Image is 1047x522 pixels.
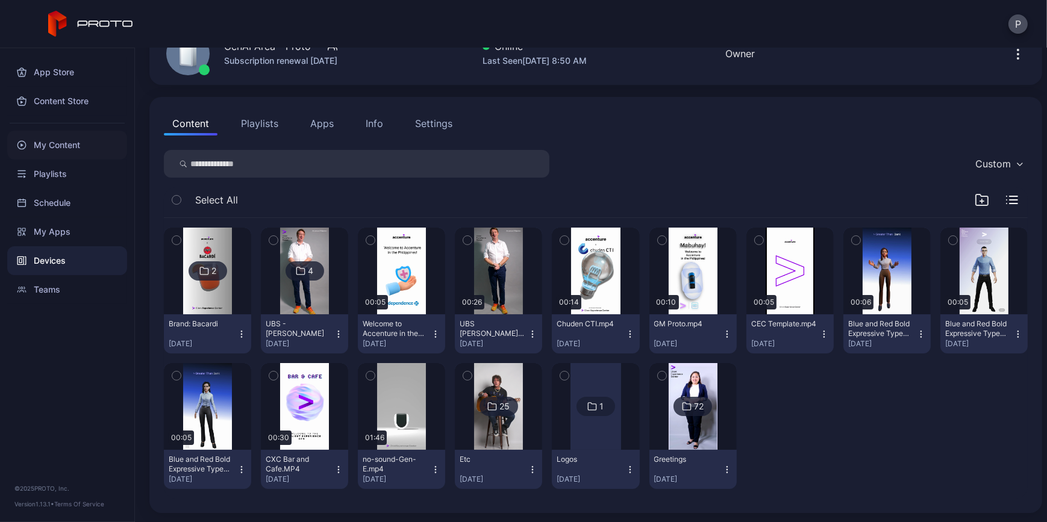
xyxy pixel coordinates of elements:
[649,314,737,353] button: GM Proto.mp4[DATE]
[164,450,251,489] button: Blue and Red Bold Expressive Type Gadgets Static Snapchat Snap Ad.mp4[DATE]
[363,455,429,474] div: no-sound-Gen-E.mp4
[460,319,526,338] div: UBS Ryan v2.mp4
[266,474,334,484] div: [DATE]
[363,474,431,484] div: [DATE]
[363,339,431,349] div: [DATE]
[455,450,542,489] button: Etc[DATE]
[363,319,429,338] div: Welcome to Accenture in the Philippines!.mp4
[460,474,528,484] div: [DATE]
[261,450,348,489] button: CXC Bar and Cafe.MP4[DATE]
[308,266,313,276] div: 4
[266,455,332,474] div: CXC Bar and Cafe.MP4
[7,275,127,304] a: Teams
[169,319,235,329] div: Brand: Bacardi
[557,339,625,349] div: [DATE]
[654,319,720,329] div: GM Proto.mp4
[843,314,931,353] button: Blue and Red Bold Expressive Type Gadgets Static Snapchat Snap Ad-3.mp4[DATE]
[14,500,54,508] span: Version 1.13.1 •
[211,266,216,276] div: 2
[7,58,127,87] a: App Store
[557,455,623,464] div: Logos
[751,319,817,329] div: CEC Template.mp4
[169,339,237,349] div: [DATE]
[940,314,1028,353] button: Blue and Red Bold Expressive Type Gadgets Static Snapchat Snap Ad-2.mp4[DATE]
[266,339,334,349] div: [DATE]
[969,150,1028,178] button: Custom
[945,319,1011,338] div: Blue and Red Bold Expressive Type Gadgets Static Snapchat Snap Ad-2.mp4
[261,314,348,353] button: UBS - [PERSON_NAME][DATE]
[848,339,916,349] div: [DATE]
[725,46,755,61] div: Owner
[164,314,251,353] button: Brand: Bacardi[DATE]
[7,87,127,116] a: Content Store
[233,111,287,135] button: Playlists
[599,401,604,412] div: 1
[357,111,392,135] button: Info
[7,246,127,275] a: Devices
[7,131,127,160] a: My Content
[415,116,452,131] div: Settings
[7,188,127,217] a: Schedule
[694,401,704,412] div: 72
[14,483,120,493] div: © 2025 PROTO, Inc.
[557,319,623,329] div: Chuden CTI.mp4
[266,319,332,338] div: UBS - Ryan
[224,54,337,68] div: Subscription renewal [DATE]
[746,314,834,353] button: CEC Template.mp4[DATE]
[366,116,383,131] div: Info
[358,450,445,489] button: no-sound-Gen-E.mp4[DATE]
[945,339,1013,349] div: [DATE]
[169,455,235,474] div: Blue and Red Bold Expressive Type Gadgets Static Snapchat Snap Ad.mp4
[460,339,528,349] div: [DATE]
[751,339,819,349] div: [DATE]
[654,455,720,464] div: Greetings
[654,339,722,349] div: [DATE]
[848,319,914,338] div: Blue and Red Bold Expressive Type Gadgets Static Snapchat Snap Ad-3.mp4
[54,500,104,508] a: Terms Of Service
[483,54,587,68] div: Last Seen [DATE] 8:50 AM
[455,314,542,353] button: UBS [PERSON_NAME] v2.mp4[DATE]
[499,401,510,412] div: 25
[552,450,639,489] button: Logos[DATE]
[169,474,237,484] div: [DATE]
[7,217,127,246] a: My Apps
[557,474,625,484] div: [DATE]
[164,111,217,135] button: Content
[460,455,526,464] div: Etc
[302,111,342,135] button: Apps
[7,160,127,188] a: Playlists
[649,450,737,489] button: Greetings[DATE]
[975,158,1011,170] div: Custom
[654,474,722,484] div: [DATE]
[358,314,445,353] button: Welcome to Accenture in the [GEOGRAPHIC_DATA]!.mp4[DATE]
[407,111,461,135] button: Settings
[1008,14,1028,34] button: P
[195,193,238,207] span: Select All
[552,314,639,353] button: Chuden CTI.mp4[DATE]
